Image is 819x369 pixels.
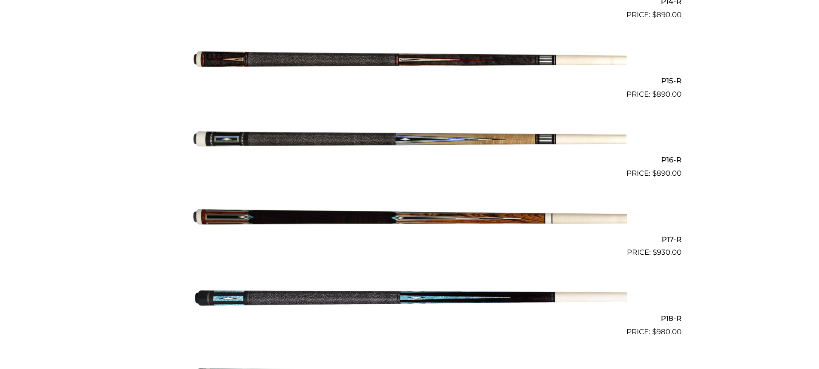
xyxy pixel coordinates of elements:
span: $ [652,90,656,98]
a: P17-R $930.00 [138,183,681,258]
img: P18-R [193,262,627,334]
img: P16-R [193,104,627,176]
img: P15-R [193,24,627,96]
bdi: 930.00 [653,248,681,256]
img: P17-R [193,183,627,255]
bdi: 980.00 [652,327,681,336]
a: P18-R $980.00 [138,262,681,337]
bdi: 890.00 [652,90,681,98]
a: P16-R $890.00 [138,104,681,179]
span: $ [652,10,656,19]
bdi: 890.00 [652,169,681,177]
h2: P16-R [138,152,681,168]
a: P15-R $890.00 [138,24,681,100]
bdi: 890.00 [652,10,681,19]
h2: P18-R [138,310,681,326]
span: $ [652,169,656,177]
span: $ [653,248,657,256]
h2: P15-R [138,73,681,88]
span: $ [652,327,656,336]
h2: P17-R [138,231,681,247]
